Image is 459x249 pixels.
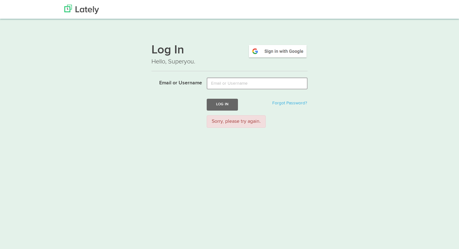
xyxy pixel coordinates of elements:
[272,101,307,105] a: Forgot Password?
[207,77,308,89] input: Email or Username
[147,77,202,87] label: Email or Username
[207,99,238,110] button: Log In
[64,5,99,14] img: Lately
[248,44,308,58] img: google-signin.png
[207,115,266,128] div: Sorry, please try again.
[151,44,308,57] h1: Log In
[151,57,308,66] p: Hello, Superyou.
